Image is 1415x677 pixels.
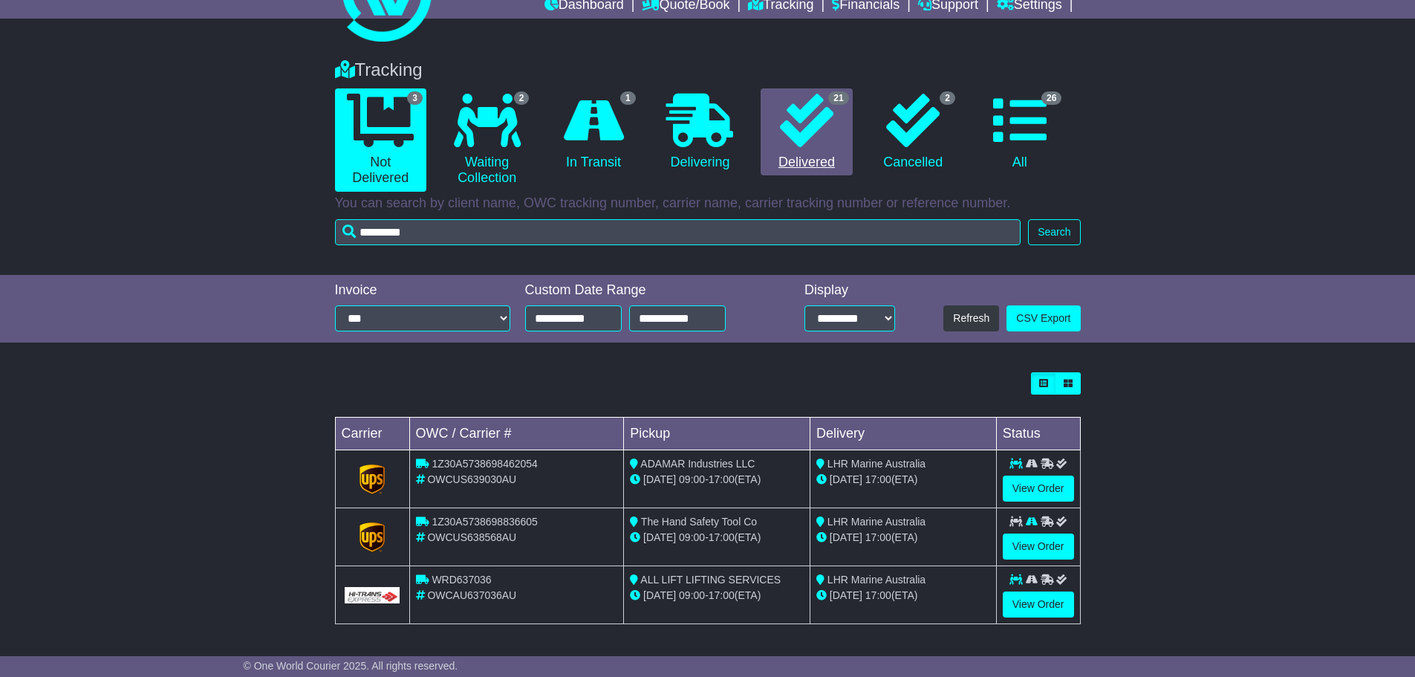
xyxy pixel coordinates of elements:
div: (ETA) [816,530,990,545]
span: LHR Marine Australia [827,574,926,586]
span: [DATE] [643,473,676,485]
span: [DATE] [643,589,676,601]
td: Pickup [624,418,810,450]
span: LHR Marine Australia [827,458,926,470]
span: [DATE] [830,589,862,601]
span: OWCUS638568AU [427,531,516,543]
a: 3 Not Delivered [335,88,426,192]
div: Custom Date Range [525,282,764,299]
div: - (ETA) [630,530,804,545]
a: View Order [1003,534,1074,560]
span: 09:00 [679,589,705,601]
a: Delivering [654,88,746,176]
button: Search [1028,219,1080,245]
td: Carrier [335,418,409,450]
span: LHR Marine Australia [827,516,926,528]
span: 1 [620,91,636,105]
span: 1Z30A5738698836605 [432,516,537,528]
div: - (ETA) [630,588,804,603]
td: OWC / Carrier # [409,418,624,450]
a: 1 In Transit [547,88,639,176]
span: 17:00 [865,589,891,601]
span: 21 [828,91,848,105]
div: Tracking [328,59,1088,81]
div: (ETA) [816,588,990,603]
span: 09:00 [679,531,705,543]
span: OWCAU637036AU [427,589,516,601]
span: 2 [514,91,530,105]
td: Delivery [810,418,996,450]
span: ALL LIFT LIFTING SERVICES [640,574,781,586]
a: View Order [1003,476,1074,502]
span: [DATE] [830,473,862,485]
div: Display [804,282,895,299]
span: © One World Courier 2025. All rights reserved. [244,660,458,672]
img: GetCarrierServiceLogo [360,522,385,552]
img: GetCarrierServiceLogo [360,464,385,494]
img: GetCarrierServiceLogo [345,587,400,603]
span: 17:00 [865,473,891,485]
span: 17:00 [709,531,735,543]
span: 17:00 [709,589,735,601]
button: Refresh [943,305,999,331]
td: Status [996,418,1080,450]
a: 21 Delivered [761,88,852,176]
a: 26 All [974,88,1065,176]
div: Invoice [335,282,510,299]
div: (ETA) [816,472,990,487]
span: [DATE] [830,531,862,543]
a: 2 Cancelled [868,88,959,176]
p: You can search by client name, OWC tracking number, carrier name, carrier tracking number or refe... [335,195,1081,212]
span: ADAMAR Industries LLC [640,458,755,470]
a: 2 Waiting Collection [441,88,533,192]
span: [DATE] [643,531,676,543]
span: 09:00 [679,473,705,485]
div: - (ETA) [630,472,804,487]
span: 17:00 [709,473,735,485]
span: 2 [940,91,955,105]
span: OWCUS639030AU [427,473,516,485]
a: CSV Export [1006,305,1080,331]
span: 3 [407,91,423,105]
span: 17:00 [865,531,891,543]
span: 1Z30A5738698462054 [432,458,537,470]
span: 26 [1041,91,1061,105]
span: WRD637036 [432,574,491,586]
a: View Order [1003,592,1074,618]
span: The Hand Safety Tool Co [641,516,757,528]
